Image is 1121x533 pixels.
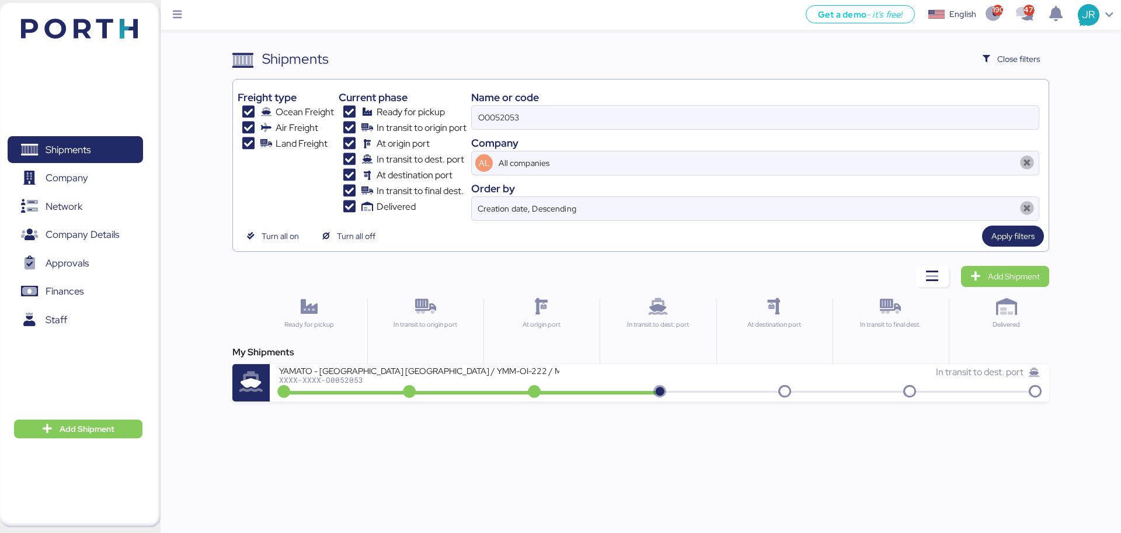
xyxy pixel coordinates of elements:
button: Turn all on [238,226,308,247]
a: Shipments [8,136,143,163]
span: Air Freight [276,121,318,135]
span: Company [46,169,88,186]
div: At destination port [722,320,827,330]
a: Approvals [8,250,143,276]
a: Company [8,165,143,192]
span: JR [1082,7,1095,22]
span: AL [479,157,490,169]
span: Network [46,198,82,215]
div: Delivered [954,320,1060,330]
span: Turn all on [262,229,299,243]
a: Staff [8,306,143,333]
span: At destination port [377,168,452,182]
div: Current phase [339,89,466,105]
span: In transit to final dest. [377,184,464,198]
span: Apply filters [991,229,1035,243]
div: English [949,8,976,20]
span: At origin port [377,137,430,151]
div: In transit to final dest. [838,320,944,330]
div: Ready for pickup [256,320,362,330]
button: Turn all off [313,226,385,247]
div: At origin port [489,320,594,330]
div: Name or code [471,89,1039,105]
div: In transit to origin port [372,320,478,330]
span: Ocean Freight [276,105,334,119]
span: In transit to origin port [377,121,466,135]
span: Delivered [377,200,416,214]
span: Add Shipment [60,422,114,436]
div: XXXX-XXXX-O0052053 [279,376,559,384]
span: Approvals [46,255,89,272]
button: Close filters [973,49,1049,70]
button: Add Shipment [14,420,142,438]
span: Turn all off [337,229,375,243]
button: Apply filters [982,226,1044,247]
div: My Shipments [232,345,1049,359]
button: Menu [168,5,187,25]
span: Staff [46,312,67,328]
a: Add Shipment [961,266,1049,287]
span: Land Freight [276,137,328,151]
span: Shipments [46,141,90,158]
input: AL [496,151,1016,175]
span: In transit to dest. port [936,366,1023,378]
div: In transit to dest. port [605,320,711,330]
div: Freight type [238,89,334,105]
a: Finances [8,278,143,305]
div: YAMATO - [GEOGRAPHIC_DATA] [GEOGRAPHIC_DATA] / YMM-OI-222 / MBL: NGTL74763778 / HBL: YTJTGI100055... [279,365,559,375]
a: Company Details [8,221,143,248]
span: Finances [46,283,83,300]
a: Network [8,193,143,220]
div: Order by [471,181,1039,196]
span: Add Shipment [988,269,1040,283]
span: In transit to dest. port [377,153,464,167]
span: Close filters [997,52,1040,66]
span: Company Details [46,226,119,243]
div: Shipments [262,49,329,70]
span: Ready for pickup [377,105,445,119]
div: Company [471,135,1039,151]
